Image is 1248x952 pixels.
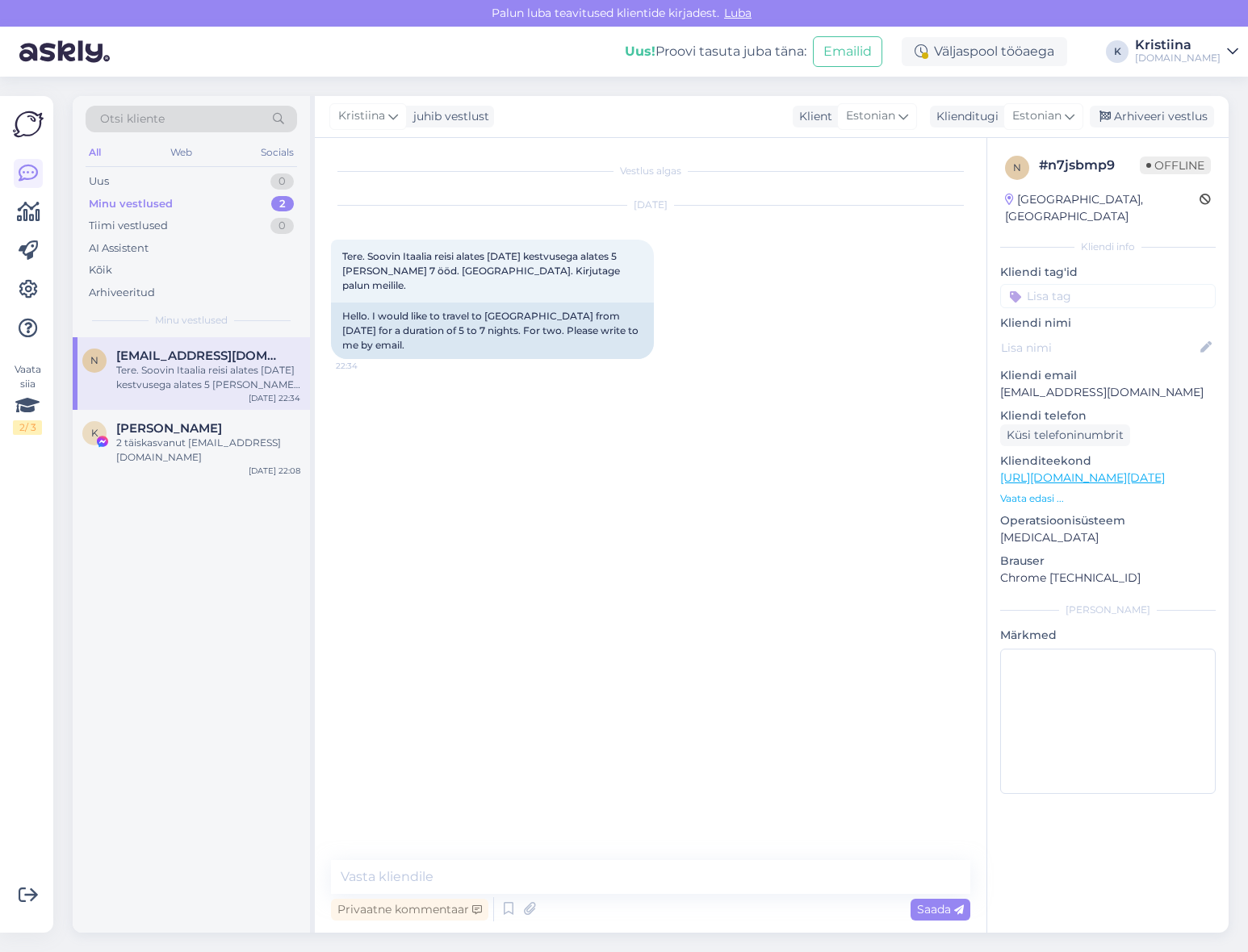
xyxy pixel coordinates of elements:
[1000,512,1216,529] p: Operatsioonisüsteem
[100,111,165,127] span: Otsi kliente
[1000,491,1216,506] p: Vaata edasi ...
[13,362,42,435] div: Vaata siia
[1000,470,1165,485] a: [URL][DOMAIN_NAME][DATE]
[1000,384,1216,401] p: [EMAIL_ADDRESS][DOMAIN_NAME]
[1000,240,1216,254] div: Kliendi info
[155,313,228,328] span: Minu vestlused
[167,142,195,163] div: Web
[1039,156,1140,175] div: # n7jsbmp9
[1001,339,1197,357] input: Lisa nimi
[331,164,970,178] div: Vestlus algas
[1000,367,1216,384] p: Kliendi email
[89,240,149,257] div: AI Assistent
[89,196,173,212] div: Minu vestlused
[813,36,882,67] button: Emailid
[258,142,297,163] div: Socials
[116,363,300,392] div: Tere. Soovin Itaalia reisi alates [DATE] kestvusega alates 5 [PERSON_NAME] 7 ööd. [GEOGRAPHIC_DAT...
[1005,191,1200,225] div: [GEOGRAPHIC_DATA], [GEOGRAPHIC_DATA]
[1135,39,1238,65] a: Kristiina[DOMAIN_NAME]
[86,142,104,163] div: All
[1140,157,1211,174] span: Offline
[1000,453,1216,470] p: Klienditeekond
[270,173,294,190] div: 0
[249,392,300,404] div: [DATE] 22:34
[1000,264,1216,281] p: Kliendi tag'id
[1000,570,1216,587] p: Chrome [TECHNICAL_ID]
[1135,52,1221,65] div: [DOMAIN_NAME]
[1135,39,1221,52] div: Kristiina
[116,349,284,363] span: nurmsaluarto@gmail.com
[336,360,396,372] span: 22:34
[719,6,756,20] span: Luba
[917,902,964,917] span: Saada
[1000,284,1216,308] input: Lisa tag
[1013,161,1021,173] span: n
[271,196,294,212] div: 2
[13,420,42,435] div: 2 / 3
[89,218,168,234] div: Tiimi vestlused
[89,262,112,278] div: Kõik
[1000,315,1216,332] p: Kliendi nimi
[331,899,488,921] div: Privaatne kommentaar
[1000,407,1216,424] p: Kliendi telefon
[89,285,155,301] div: Arhiveeritud
[1000,424,1130,446] div: Küsi telefoninumbrit
[1000,553,1216,570] p: Brauser
[793,108,832,125] div: Klient
[1090,106,1214,127] div: Arhiveeri vestlus
[342,250,622,291] span: Tere. Soovin Itaalia reisi alates [DATE] kestvusega alates 5 [PERSON_NAME] 7 ööd. [GEOGRAPHIC_DAT...
[13,109,44,140] img: Askly Logo
[930,108,999,125] div: Klienditugi
[331,198,970,212] div: [DATE]
[331,303,654,359] div: Hello. I would like to travel to [GEOGRAPHIC_DATA] from [DATE] for a duration of 5 to 7 nights. F...
[116,436,300,465] div: 2 täiskasvanut [EMAIL_ADDRESS][DOMAIN_NAME]
[89,173,109,190] div: Uus
[338,107,385,125] span: Kristiina
[90,354,98,366] span: n
[902,37,1067,66] div: Väljaspool tööaega
[407,108,489,125] div: juhib vestlust
[846,107,895,125] span: Estonian
[1000,627,1216,644] p: Märkmed
[1106,40,1129,63] div: K
[1012,107,1062,125] span: Estonian
[91,427,98,439] span: K
[1000,603,1216,617] div: [PERSON_NAME]
[625,42,806,61] div: Proovi tasuta juba täna:
[270,218,294,234] div: 0
[116,421,222,436] span: Karmi Kullamägi
[1000,529,1216,546] p: [MEDICAL_DATA]
[249,465,300,477] div: [DATE] 22:08
[625,44,655,59] b: Uus!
